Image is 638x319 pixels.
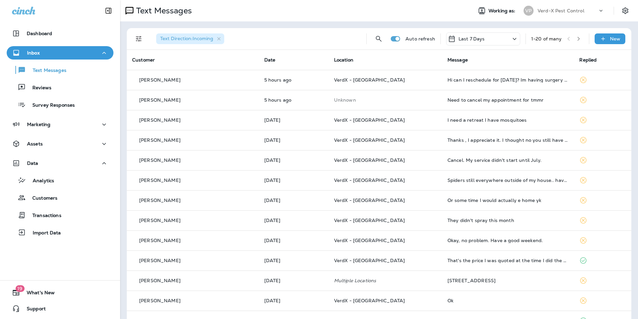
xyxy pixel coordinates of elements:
[447,117,569,123] div: I need a retreat I have mosquitoes
[447,238,569,243] div: Okay, no problem. Have a good weekend.
[7,80,113,94] button: Reviews
[27,161,38,166] p: Data
[27,50,40,56] p: Inbox
[139,178,181,183] p: [PERSON_NAME]
[447,77,569,83] div: Hi can I reschedule for today? Im having surgery today and there's a lot happening at once
[334,77,405,83] span: VerdX - [GEOGRAPHIC_DATA]
[334,217,405,223] span: VerdX - [GEOGRAPHIC_DATA]
[139,117,181,123] p: [PERSON_NAME]
[20,290,55,298] span: What's New
[139,77,181,83] p: [PERSON_NAME]
[334,237,405,243] span: VerdX - [GEOGRAPHIC_DATA]
[133,6,192,16] p: Text Messages
[264,198,323,203] p: Aug 22, 2025 03:43 PM
[27,31,52,36] p: Dashboard
[139,278,181,283] p: [PERSON_NAME]
[7,191,113,205] button: Customers
[334,197,405,203] span: VerdX - [GEOGRAPHIC_DATA]
[447,57,468,63] span: Message
[334,137,405,143] span: VerdX - [GEOGRAPHIC_DATA]
[447,298,569,303] div: Ok
[7,208,113,222] button: Transactions
[531,36,562,41] div: 1 - 20 of many
[610,36,620,41] p: New
[26,68,66,74] p: Text Messages
[26,102,75,109] p: Survey Responses
[264,218,323,223] p: Aug 22, 2025 11:24 AM
[26,178,54,184] p: Analytics
[139,218,181,223] p: [PERSON_NAME]
[139,198,181,203] p: [PERSON_NAME]
[26,85,51,91] p: Reviews
[7,118,113,131] button: Marketing
[372,32,385,45] button: Search Messages
[139,258,181,263] p: [PERSON_NAME]
[139,157,181,163] p: [PERSON_NAME]
[139,298,181,303] p: [PERSON_NAME]
[264,258,323,263] p: Aug 22, 2025 10:59 AM
[334,298,405,304] span: VerdX - [GEOGRAPHIC_DATA]
[524,6,534,16] div: VP
[579,57,597,63] span: Replied
[26,230,61,236] p: Import Data
[7,137,113,150] button: Assets
[139,97,181,103] p: [PERSON_NAME]
[264,157,323,163] p: Aug 23, 2025 07:18 AM
[619,5,631,17] button: Settings
[27,122,50,127] p: Marketing
[7,286,113,299] button: 19What's New
[7,302,113,315] button: Support
[15,285,24,292] span: 19
[264,97,323,103] p: Aug 25, 2025 07:04 AM
[458,36,485,41] p: Last 7 Days
[26,213,61,219] p: Transactions
[447,258,569,263] div: That's the price I was quoted at the time I did the agreement. Does that mean my monthly service ...
[264,57,276,63] span: Date
[7,27,113,40] button: Dashboard
[7,63,113,77] button: Text Messages
[447,178,569,183] div: Spiders still everywhere outside of my house.. haven’t seen someone out in over a month
[334,278,437,283] p: Multiple Locations
[447,137,569,143] div: Thanks , I appreciate it. I thought no you still have my credit card # on file and will bill auto...
[264,278,323,283] p: Aug 22, 2025 10:46 AM
[447,218,569,223] div: They didn't spray this month
[334,177,405,183] span: VerdX - [GEOGRAPHIC_DATA]
[160,35,213,41] span: Text Direction : Incoming
[264,298,323,303] p: Aug 22, 2025 10:21 AM
[7,46,113,60] button: Inbox
[334,157,405,163] span: VerdX - [GEOGRAPHIC_DATA]
[334,97,437,103] p: This customer does not have a last location and the phone number they messaged is not assigned to...
[27,141,43,146] p: Assets
[334,117,405,123] span: VerdX - [GEOGRAPHIC_DATA]
[447,198,569,203] div: Or some time I would actually e home yk
[538,8,584,13] p: Verd-X Pest Control
[264,178,323,183] p: Aug 22, 2025 04:01 PM
[334,257,405,263] span: VerdX - [GEOGRAPHIC_DATA]
[156,33,224,44] div: Text Direction:Incoming
[132,57,155,63] span: Customer
[7,173,113,187] button: Analytics
[264,77,323,83] p: Aug 25, 2025 07:17 AM
[489,8,517,14] span: Working as:
[7,156,113,170] button: Data
[139,137,181,143] p: [PERSON_NAME]
[20,306,46,314] span: Support
[264,238,323,243] p: Aug 22, 2025 11:20 AM
[447,97,569,103] div: Need to cancel my appointment for tmmr
[405,36,435,41] p: Auto refresh
[132,32,145,45] button: Filters
[7,225,113,239] button: Import Data
[334,57,353,63] span: Location
[264,117,323,123] p: Aug 24, 2025 07:49 AM
[447,157,569,163] div: Cancel. My service didn't start until July.
[447,278,569,283] div: 68 shake rag cir adairsville ga 30103
[99,4,118,17] button: Collapse Sidebar
[264,137,323,143] p: Aug 23, 2025 08:57 PM
[7,98,113,112] button: Survey Responses
[26,195,57,202] p: Customers
[139,238,181,243] p: [PERSON_NAME]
